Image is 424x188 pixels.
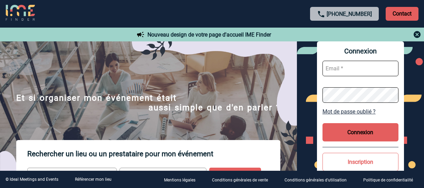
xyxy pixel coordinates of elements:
[6,177,58,182] div: © Ideal Meetings and Events
[206,176,279,183] a: Conditions générales de vente
[75,177,112,182] a: Référencer mon lieu
[322,108,398,115] a: Mot de passe oublié ?
[322,123,398,141] button: Connexion
[322,153,398,171] button: Inscription
[322,61,398,76] input: Email *
[363,178,413,182] p: Politique de confidentialité
[358,176,424,183] a: Politique de confidentialité
[317,10,325,18] img: call-24-px.png
[158,176,206,183] a: Mentions légales
[212,178,268,182] p: Conditions générales de vente
[279,176,358,183] a: Conditions générales d'utilisation
[322,47,398,55] span: Connexion
[164,178,195,182] p: Mentions légales
[209,168,261,187] input: Rechercher
[327,11,372,17] a: [PHONE_NUMBER]
[386,7,418,21] p: Contact
[285,178,347,182] p: Conditions générales d'utilisation
[27,140,280,168] p: Rechercher un lieu ou un prestataire pour mon événement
